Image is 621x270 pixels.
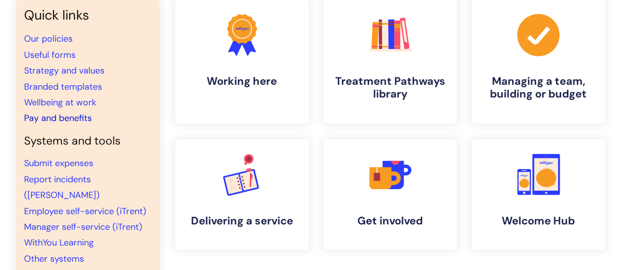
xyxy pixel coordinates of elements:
[331,75,449,101] h4: Treatment Pathways library
[24,237,94,248] a: WithYou Learning
[331,215,449,227] h4: Get involved
[175,139,309,250] a: Delivering a service
[24,81,102,93] a: Branded templates
[24,134,152,148] h4: Systems and tools
[24,205,146,217] a: Employee self-service (iTrent)
[24,112,92,124] a: Pay and benefits
[183,75,301,88] h4: Working here
[480,75,597,101] h4: Managing a team, building or budget
[183,215,301,227] h4: Delivering a service
[24,221,142,233] a: Manager self-service (iTrent)
[324,139,457,250] a: Get involved
[24,33,73,45] a: Our policies
[24,7,152,23] h3: Quick links
[480,215,597,227] h4: Welcome Hub
[24,173,100,201] a: Report incidents ([PERSON_NAME])
[472,139,605,250] a: Welcome Hub
[24,97,96,108] a: Wellbeing at work
[24,157,93,169] a: Submit expenses
[24,65,105,76] a: Strategy and values
[24,49,76,61] a: Useful forms
[24,253,84,265] a: Other systems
